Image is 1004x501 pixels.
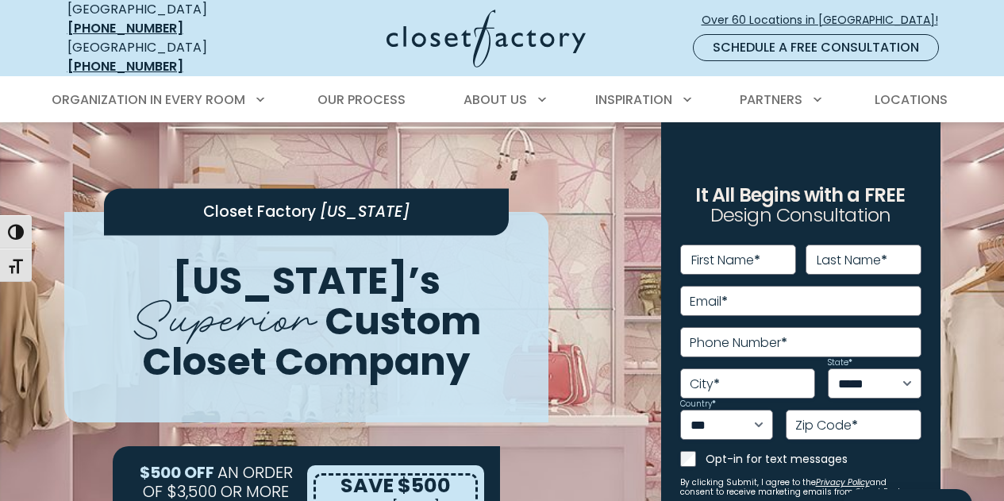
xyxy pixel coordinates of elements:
label: City [690,378,720,391]
span: Superior [132,278,316,350]
nav: Primary Menu [40,78,964,122]
label: Country [680,400,716,408]
span: Closet Factory [203,202,316,223]
span: Organization in Every Room [52,91,245,109]
label: Opt-in for text messages [706,451,921,467]
a: [PHONE_NUMBER] [67,57,183,75]
span: Over 60 Locations in [GEOGRAPHIC_DATA]! [702,12,951,29]
a: Over 60 Locations in [GEOGRAPHIC_DATA]! [701,6,952,34]
label: Email [690,295,728,308]
a: [PHONE_NUMBER] [67,19,183,37]
label: State [828,359,852,367]
span: Locations [875,91,948,109]
span: SAVE $500 [340,471,451,499]
small: By clicking Submit, I agree to the and consent to receive marketing emails from Closet Factory. [680,478,921,497]
span: About Us [464,91,527,109]
span: Design Consultation [710,202,891,229]
label: Zip Code [795,419,858,432]
img: Closet Factory Logo [387,10,586,67]
a: Privacy Policy [816,476,870,488]
span: Inspiration [595,91,672,109]
a: Schedule a Free Consultation [693,34,939,61]
span: $500 OFF [140,461,214,483]
span: [US_STATE]’s [172,254,440,307]
label: Last Name [817,254,887,267]
label: First Name [691,254,760,267]
div: [GEOGRAPHIC_DATA] [67,38,262,76]
label: Phone Number [690,337,787,349]
span: Our Process [317,91,406,109]
span: [US_STATE] [320,202,410,223]
span: Custom Closet Company [142,295,481,388]
span: Partners [740,91,802,109]
span: It All Begins with a FREE [695,182,905,208]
